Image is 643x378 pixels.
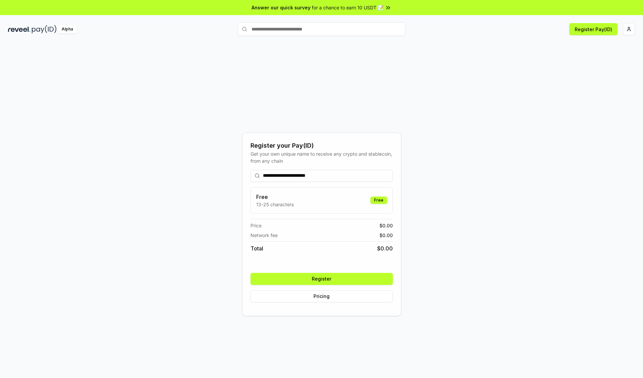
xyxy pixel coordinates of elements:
[256,201,294,208] p: 13-25 characters
[251,232,278,239] span: Network fee
[251,290,393,302] button: Pricing
[569,23,618,35] button: Register Pay(ID)
[370,197,387,204] div: Free
[312,4,383,11] span: for a chance to earn 10 USDT 📝
[251,150,393,164] div: Get your own unique name to receive any crypto and stablecoin, from any chain
[252,4,310,11] span: Answer our quick survey
[251,273,393,285] button: Register
[377,244,393,252] span: $ 0.00
[8,25,30,33] img: reveel_dark
[251,244,263,252] span: Total
[251,141,393,150] div: Register your Pay(ID)
[32,25,57,33] img: pay_id
[256,193,294,201] h3: Free
[251,222,262,229] span: Price
[58,25,77,33] div: Alpha
[379,232,393,239] span: $ 0.00
[379,222,393,229] span: $ 0.00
